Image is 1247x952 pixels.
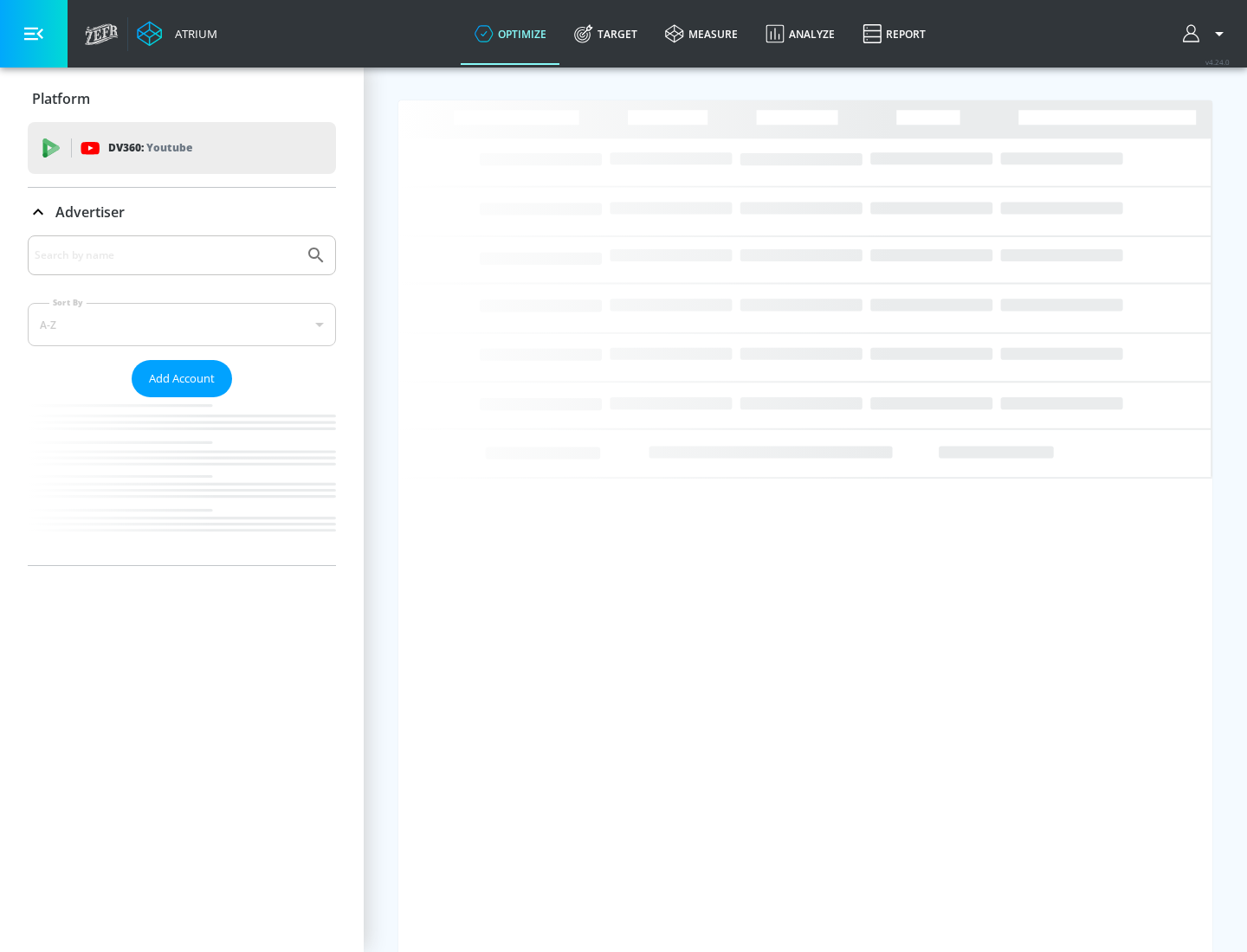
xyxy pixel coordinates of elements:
[137,21,217,47] a: Atrium
[168,26,217,42] div: Atrium
[651,3,752,65] a: measure
[28,122,336,174] div: DV360: Youtube
[752,3,849,65] a: Analyze
[28,188,336,236] div: Advertiser
[1205,57,1230,67] span: v 4.24.0
[560,3,651,65] a: Target
[849,3,940,65] a: Report
[28,303,336,346] div: A-Z
[28,235,336,565] div: Advertiser
[132,360,232,397] button: Add Account
[55,203,125,222] p: Advertiser
[461,3,560,65] a: optimize
[35,244,297,267] input: Search by name
[32,89,90,108] p: Platform
[149,369,215,389] span: Add Account
[28,74,336,123] div: Platform
[49,297,87,308] label: Sort By
[28,397,336,565] nav: list of Advertiser
[146,138,192,157] p: Youtube
[108,138,192,158] p: DV360:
